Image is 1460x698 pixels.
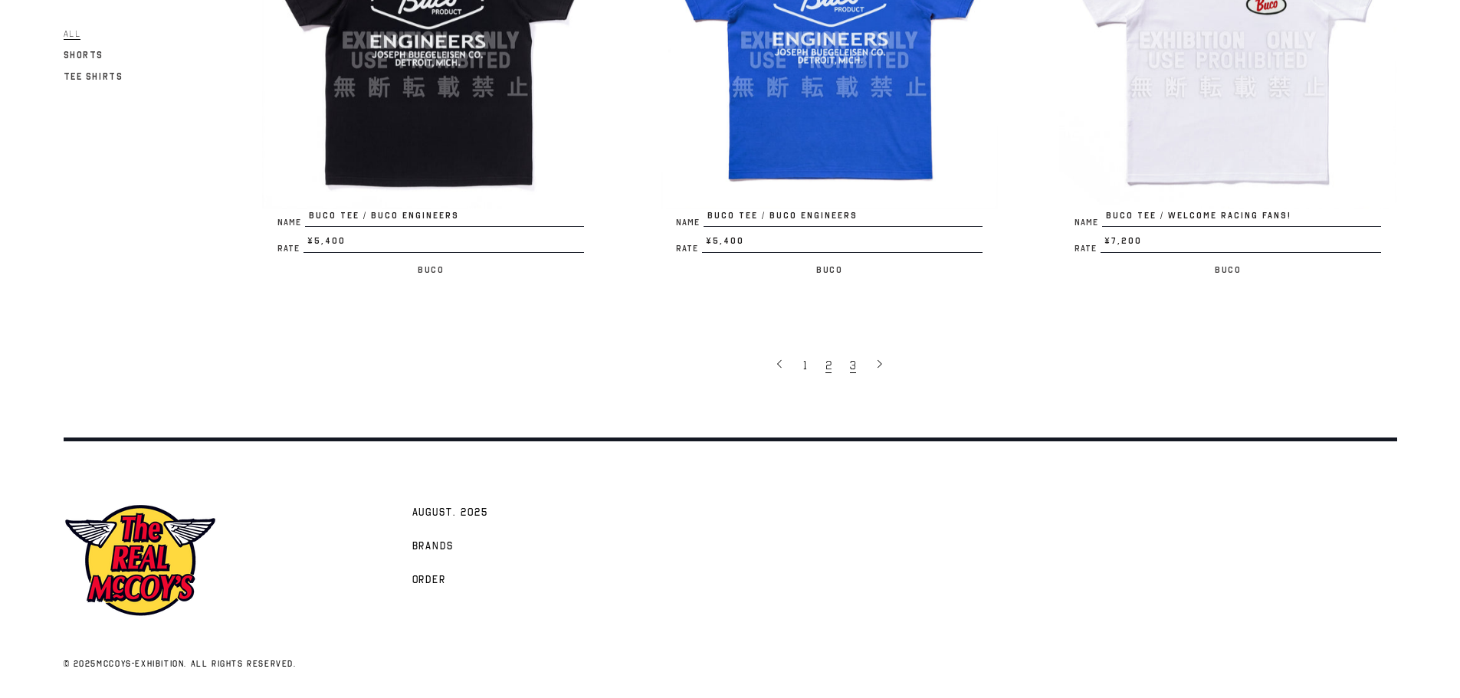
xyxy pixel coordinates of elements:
[1101,234,1381,253] span: ¥7,200
[303,234,584,253] span: ¥5,400
[412,506,488,521] span: AUGUST. 2025
[64,28,81,40] span: All
[702,234,983,253] span: ¥5,400
[661,261,998,279] p: Buco
[64,25,81,43] a: All
[1059,261,1396,279] p: Buco
[64,46,104,64] a: Shorts
[676,244,702,253] span: Rate
[704,209,983,228] span: BUCO TEE / BUCO ENGINEERS
[803,358,807,373] span: 1
[277,244,303,253] span: Rate
[305,209,584,228] span: BUCO TEE / BUCO ENGINEERS
[850,358,856,373] span: 3
[64,67,123,86] a: Tee Shirts
[1074,244,1101,253] span: Rate
[405,562,454,596] a: Order
[825,358,832,373] span: 2
[405,495,496,529] a: AUGUST. 2025
[64,50,104,61] span: Shorts
[412,573,447,588] span: Order
[64,503,217,618] img: mccoys-exhibition
[64,657,700,671] p: © 2025 . All rights reserved.
[1102,209,1381,228] span: BUCO TEE / WELCOME RACING FANS!
[277,218,305,227] span: Name
[676,218,704,227] span: Name
[262,261,599,279] p: Buco
[796,349,818,381] a: 1
[412,539,454,555] span: Brands
[97,658,184,669] a: mccoys-exhibition
[1074,218,1102,227] span: Name
[842,349,867,381] a: 3
[405,529,462,562] a: Brands
[64,71,123,82] span: Tee Shirts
